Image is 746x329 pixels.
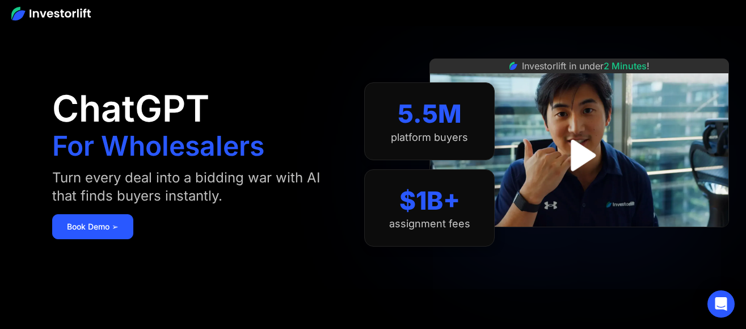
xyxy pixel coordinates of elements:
a: open lightbox [554,130,605,181]
div: platform buyers [391,131,468,144]
h1: ChatGPT [52,90,209,127]
div: 5.5M [398,99,462,129]
a: Book Demo ➢ [52,214,133,239]
iframe: Customer reviews powered by Trustpilot [494,233,664,247]
span: 2 Minutes [604,60,647,72]
div: Investorlift in under ! [522,59,650,73]
h1: For Wholesalers [52,132,264,160]
div: Turn every deal into a bidding war with AI that finds buyers instantly. [52,169,342,205]
div: $1B+ [399,186,460,216]
div: assignment fees [389,218,470,230]
div: Open Intercom Messenger [707,290,735,318]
